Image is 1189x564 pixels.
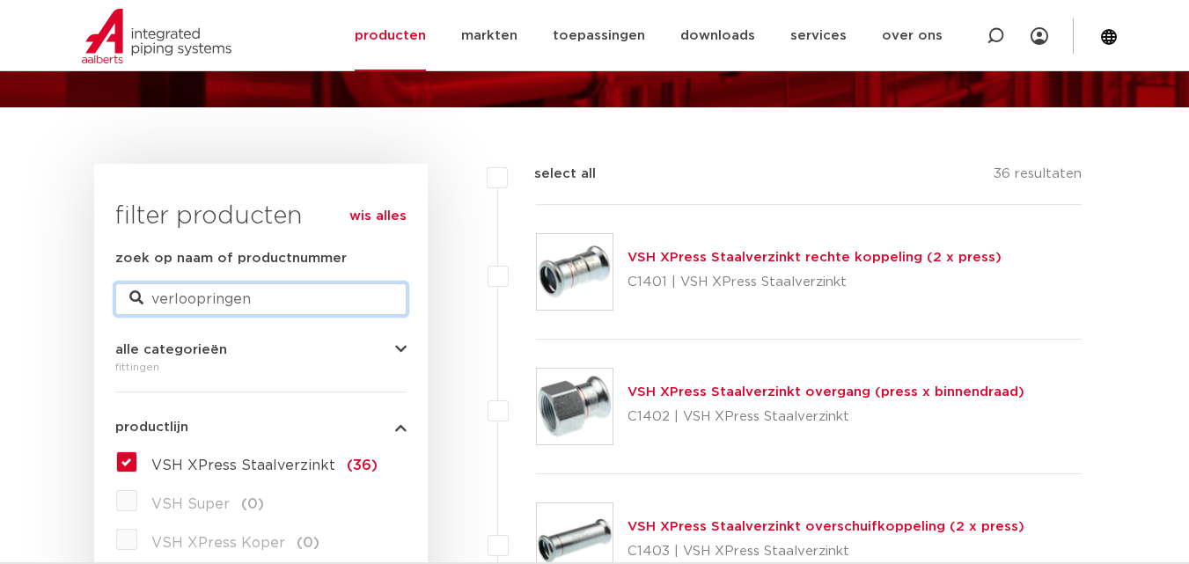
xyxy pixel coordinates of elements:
[508,164,596,185] label: select all
[537,234,613,310] img: Thumbnail for VSH XPress Staalverzinkt rechte koppeling (2 x press)
[628,251,1002,264] a: VSH XPress Staalverzinkt rechte koppeling (2 x press)
[115,283,407,315] input: zoeken
[151,497,230,511] span: VSH Super
[628,385,1024,399] a: VSH XPress Staalverzinkt overgang (press x binnendraad)
[297,536,319,550] span: (0)
[151,458,335,472] span: VSH XPress Staalverzinkt
[241,497,264,511] span: (0)
[115,248,347,269] label: zoek op naam of productnummer
[115,343,227,356] span: alle categorieën
[115,421,407,434] button: productlijn
[115,343,407,356] button: alle categorieën
[115,199,407,234] h3: filter producten
[994,164,1082,191] p: 36 resultaten
[347,458,378,472] span: (36)
[151,536,285,550] span: VSH XPress Koper
[115,421,188,434] span: productlijn
[628,268,1002,297] p: C1401 | VSH XPress Staalverzinkt
[628,520,1024,533] a: VSH XPress Staalverzinkt overschuifkoppeling (2 x press)
[115,356,407,377] div: fittingen
[537,369,613,444] img: Thumbnail for VSH XPress Staalverzinkt overgang (press x binnendraad)
[628,403,1024,431] p: C1402 | VSH XPress Staalverzinkt
[349,206,407,227] a: wis alles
